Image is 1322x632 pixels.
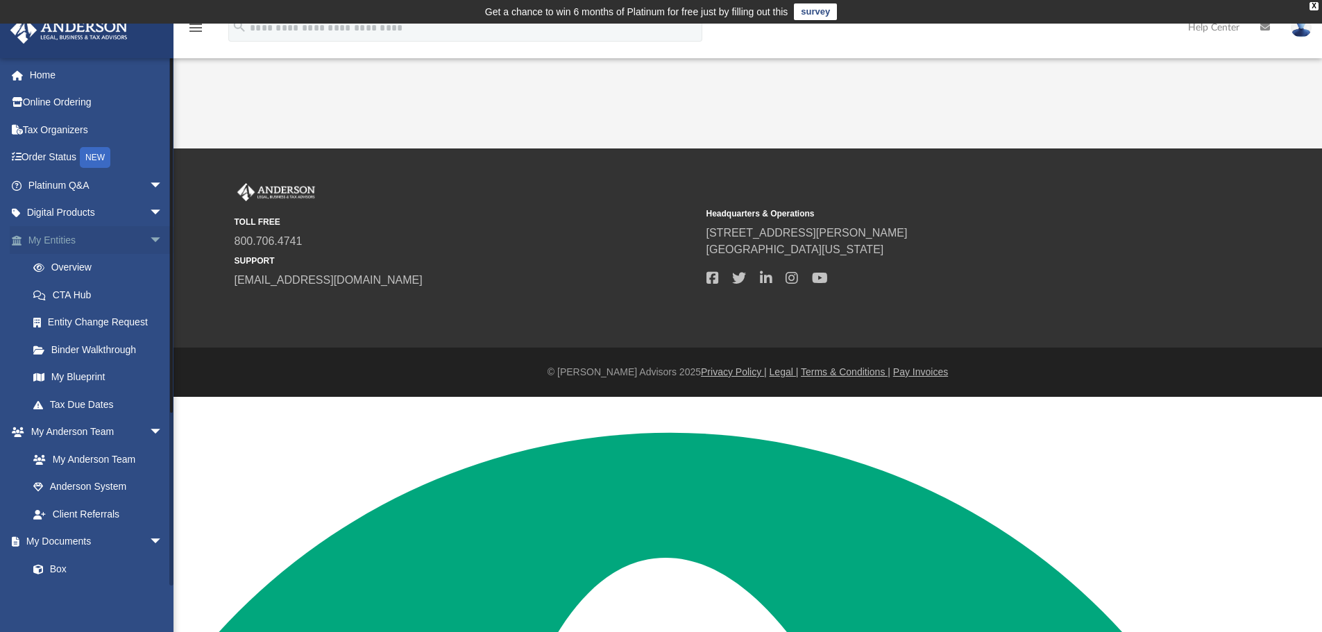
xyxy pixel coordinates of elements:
[149,528,177,556] span: arrow_drop_down
[19,583,177,610] a: Meeting Minutes
[893,366,948,377] a: Pay Invoices
[706,207,1169,220] small: Headquarters & Operations
[10,199,184,227] a: Digital Productsarrow_drop_down
[187,26,204,36] a: menu
[1310,2,1319,10] div: close
[770,366,799,377] a: Legal |
[19,391,184,418] a: Tax Due Dates
[485,3,788,20] div: Get a chance to win 6 months of Platinum for free just by filling out this
[19,309,184,336] a: Entity Change Request
[10,144,184,172] a: Order StatusNEW
[235,183,318,201] img: Anderson Advisors Platinum Portal
[235,274,423,286] a: [EMAIL_ADDRESS][DOMAIN_NAME]
[10,116,184,144] a: Tax Organizers
[235,255,697,267] small: SUPPORT
[232,19,247,34] i: search
[19,281,184,309] a: CTA Hub
[10,226,184,254] a: My Entitiesarrow_drop_down
[706,227,908,239] a: [STREET_ADDRESS][PERSON_NAME]
[801,366,890,377] a: Terms & Conditions |
[19,254,184,282] a: Overview
[10,89,184,117] a: Online Ordering
[1291,17,1312,37] img: User Pic
[706,244,884,255] a: [GEOGRAPHIC_DATA][US_STATE]
[149,226,177,255] span: arrow_drop_down
[794,3,837,20] a: survey
[701,366,767,377] a: Privacy Policy |
[235,235,303,247] a: 800.706.4741
[149,199,177,228] span: arrow_drop_down
[10,418,177,446] a: My Anderson Teamarrow_drop_down
[235,216,697,228] small: TOLL FREE
[19,445,170,473] a: My Anderson Team
[10,171,184,199] a: Platinum Q&Aarrow_drop_down
[6,17,132,44] img: Anderson Advisors Platinum Portal
[19,500,177,528] a: Client Referrals
[19,364,177,391] a: My Blueprint
[149,418,177,447] span: arrow_drop_down
[187,19,204,36] i: menu
[173,365,1322,379] div: © [PERSON_NAME] Advisors 2025
[19,473,177,501] a: Anderson System
[10,528,177,556] a: My Documentsarrow_drop_down
[80,147,110,168] div: NEW
[149,171,177,200] span: arrow_drop_down
[19,336,184,364] a: Binder Walkthrough
[19,555,170,583] a: Box
[10,61,184,89] a: Home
